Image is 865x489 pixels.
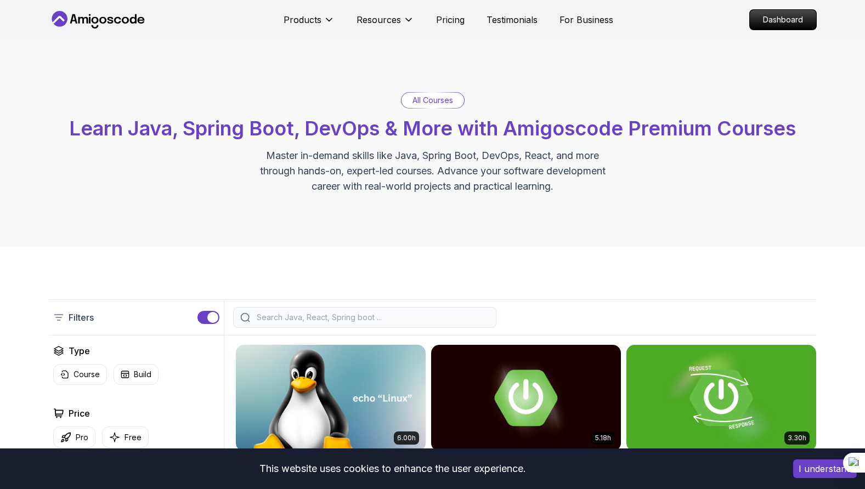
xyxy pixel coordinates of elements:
p: Resources [357,13,401,26]
button: Products [284,13,335,35]
button: Accept cookies [793,459,857,478]
input: Search Java, React, Spring boot ... [255,312,489,323]
div: This website uses cookies to enhance the user experience. [8,457,777,481]
span: Learn Java, Spring Boot, DevOps & More with Amigoscode Premium Courses [69,116,796,140]
img: Advanced Spring Boot card [431,345,621,451]
button: Build [114,364,159,385]
p: Free [125,432,142,443]
p: Products [284,13,321,26]
button: Pro [53,427,95,448]
img: Building APIs with Spring Boot card [626,345,816,451]
p: 6.00h [397,434,416,442]
a: For Business [559,13,613,26]
p: 5.18h [595,434,611,442]
p: Dashboard [750,10,816,30]
p: Master in-demand skills like Java, Spring Boot, DevOps, React, and more through hands-on, expert-... [248,148,617,194]
a: Pricing [436,13,465,26]
p: Filters [69,311,94,324]
p: Build [134,369,151,380]
p: 3.30h [788,434,806,442]
h2: Type [69,344,90,357]
button: Free [102,427,149,448]
a: Dashboard [749,9,817,30]
img: Linux Fundamentals card [236,345,426,451]
button: Resources [357,13,414,35]
p: Pro [76,432,88,443]
button: Course [53,364,107,385]
p: Course [74,369,100,380]
p: All Courses [412,95,453,106]
h2: Price [69,407,90,420]
a: Testimonials [487,13,538,26]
